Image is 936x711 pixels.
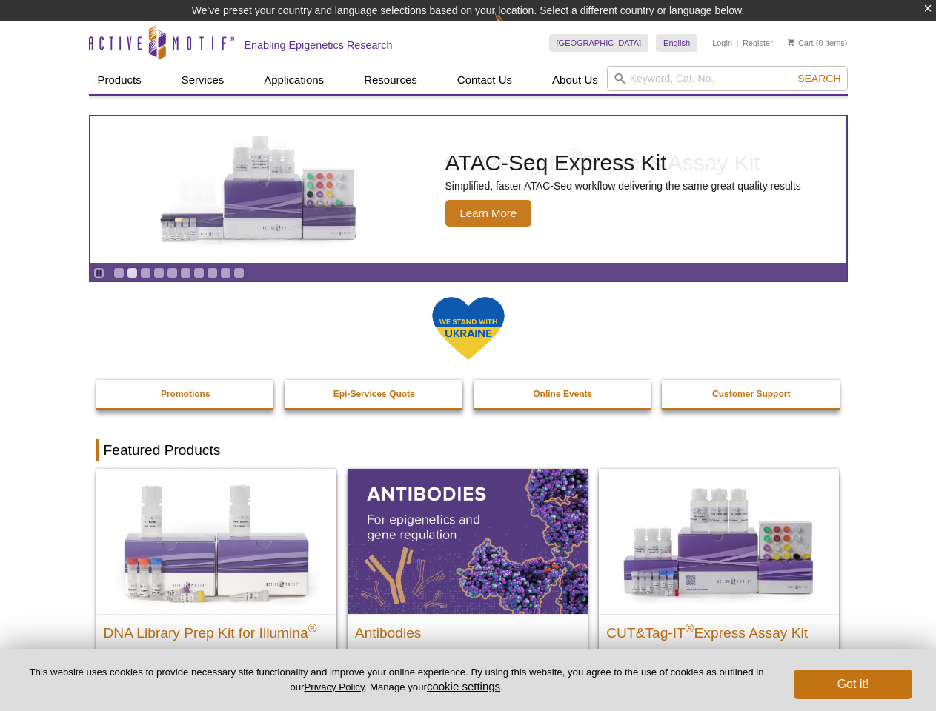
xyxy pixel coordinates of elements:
[193,267,205,278] a: Go to slide 7
[93,267,104,278] a: Toggle autoplay
[445,179,795,193] p: Less variable and higher-throughput genome-wide profiling of histone marks
[138,108,382,271] img: CUT&Tag-IT Express Assay Kit
[662,380,841,408] a: Customer Support
[599,469,839,614] img: CUT&Tag-IT® Express Assay Kit
[96,439,840,461] h2: Featured Products
[712,389,790,399] strong: Customer Support
[494,11,534,46] img: Change Here
[448,66,521,94] a: Contact Us
[96,469,336,614] img: DNA Library Prep Kit for Illumina
[474,380,653,408] a: Online Events
[445,200,532,227] span: Learn More
[788,38,814,48] a: Cart
[788,39,794,46] img: Your Cart
[333,389,415,399] strong: Epi-Services Quote
[794,670,912,699] button: Got it!
[127,267,138,278] a: Go to slide 2
[533,389,592,399] strong: Online Events
[180,267,191,278] a: Go to slide 6
[308,622,317,635] sup: ®
[113,267,125,278] a: Go to slide 1
[793,72,845,85] button: Search
[549,34,649,52] a: [GEOGRAPHIC_DATA]
[797,73,840,84] span: Search
[161,389,210,399] strong: Promotions
[140,267,151,278] a: Go to slide 3
[255,66,333,94] a: Applications
[90,116,846,263] a: CUT&Tag-IT Express Assay Kit CUT&Tag-IT®Express Assay Kit Less variable and higher-throughput gen...
[599,469,839,693] a: CUT&Tag-IT® Express Assay Kit CUT&Tag-IT®Express Assay Kit Less variable and higher-throughput ge...
[207,267,218,278] a: Go to slide 8
[543,66,607,94] a: About Us
[788,34,848,52] li: (0 items)
[568,145,582,166] sup: ®
[445,152,795,174] h2: CUT&Tag-IT Express Assay Kit
[90,116,846,263] article: CUT&Tag-IT Express Assay Kit
[686,622,694,635] sup: ®
[96,380,276,408] a: Promotions
[104,618,329,641] h2: DNA Library Prep Kit for Illumina
[712,38,732,48] a: Login
[233,267,245,278] a: Go to slide 10
[96,469,336,708] a: DNA Library Prep Kit for Illumina DNA Library Prep Kit for Illumina® Dual Index NGS Kit for ChIP-...
[743,38,773,48] a: Register
[24,666,769,694] p: This website uses cookies to provide necessary site functionality and improve your online experie...
[285,380,464,408] a: Epi-Services Quote
[348,469,588,614] img: All Antibodies
[153,267,165,278] a: Go to slide 4
[220,267,231,278] a: Go to slide 9
[355,66,426,94] a: Resources
[431,296,505,361] img: We Stand With Ukraine
[304,681,364,692] a: Privacy Policy
[89,66,150,94] a: Products
[348,469,588,693] a: All Antibodies Antibodies Application-tested antibodies for ChIP, CUT&Tag, and CUT&RUN.
[167,267,178,278] a: Go to slide 5
[245,39,393,52] h2: Enabling Epigenetics Research
[607,66,848,91] input: Keyword, Cat. No.
[737,34,739,52] li: |
[656,34,697,52] a: English
[606,618,832,641] h2: CUT&Tag-IT Express Assay Kit
[173,66,233,94] a: Services
[355,618,580,641] h2: Antibodies
[427,680,500,692] button: cookie settings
